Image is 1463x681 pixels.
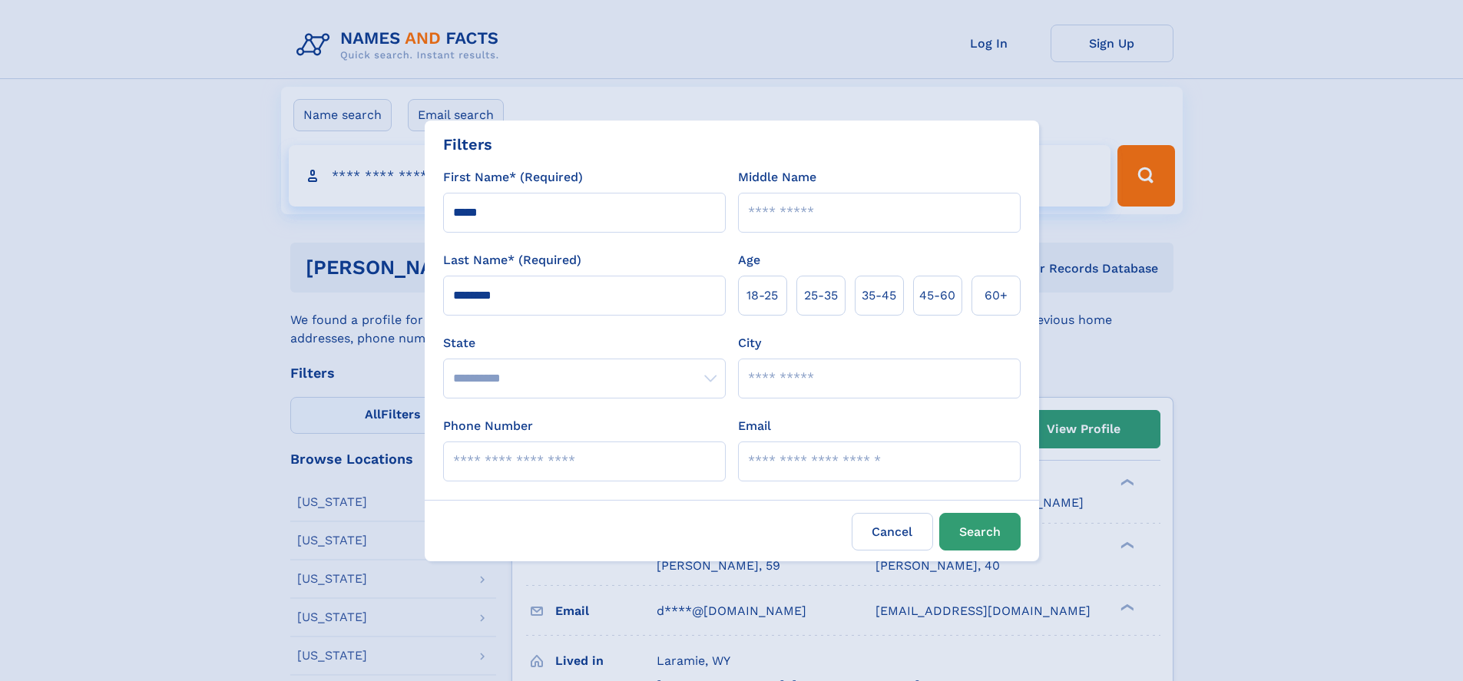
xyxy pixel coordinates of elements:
[985,286,1008,305] span: 60+
[738,251,760,269] label: Age
[443,133,492,156] div: Filters
[939,513,1021,550] button: Search
[919,286,955,305] span: 45‑60
[443,168,583,187] label: First Name* (Required)
[738,417,771,435] label: Email
[862,286,896,305] span: 35‑45
[852,513,933,550] label: Cancel
[804,286,838,305] span: 25‑35
[443,417,533,435] label: Phone Number
[738,334,761,352] label: City
[746,286,778,305] span: 18‑25
[443,251,581,269] label: Last Name* (Required)
[443,334,726,352] label: State
[738,168,816,187] label: Middle Name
